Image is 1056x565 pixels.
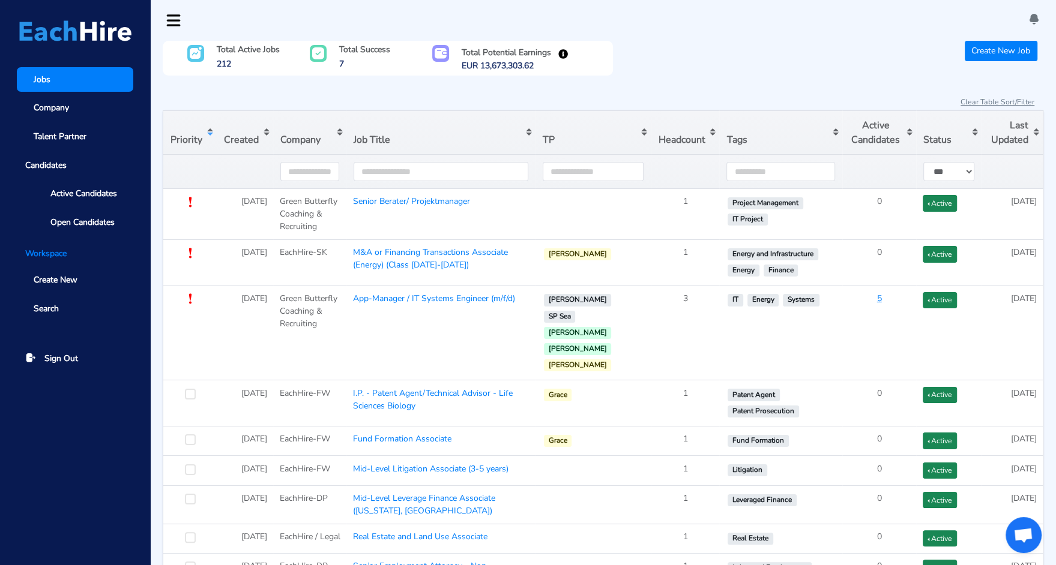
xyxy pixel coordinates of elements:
[217,45,292,55] h6: Total Active Jobs
[353,433,451,444] a: Fund Formation Associate
[961,97,1034,107] u: Clear Table Sort/Filter
[728,265,759,277] span: Energy
[683,531,687,542] span: 1
[783,294,819,306] span: Systems
[728,389,779,401] span: Patent Agent
[241,531,267,542] span: [DATE]
[280,247,327,258] span: EachHire-SK
[280,196,337,232] span: Green Butterfly Coaching & Recruiting
[339,59,404,70] h6: 7
[683,433,687,444] span: 1
[728,435,788,447] span: Fund Formation
[683,492,687,504] span: 1
[34,274,77,286] span: Create New
[280,492,328,504] span: EachHire-DP
[1011,196,1037,207] span: [DATE]
[241,463,267,474] span: [DATE]
[353,293,515,304] a: App-Manager / IT Systems Engineer (m/f/d)
[728,248,818,260] span: Energy and Infrastructure
[1011,433,1037,444] span: [DATE]
[747,294,779,306] span: Energy
[17,296,133,321] a: Search
[280,387,330,399] span: EachHire-FW
[17,268,133,293] a: Create New
[34,130,86,143] span: Talent Partner
[17,247,133,260] li: Workspace
[728,533,773,545] span: Real Estate
[544,435,572,447] span: Grace
[353,387,513,411] a: I.P. - Patent Agent/Technical Advisor - Life Sciences Biology
[876,463,881,474] span: 0
[17,124,133,149] a: Talent Partner
[876,492,881,504] span: 0
[50,187,117,200] span: Active Candidates
[280,463,330,474] span: EachHire-FW
[353,463,508,474] a: Mid-Level Litigation Associate (3-5 years)
[1006,517,1042,553] div: Open chat
[965,41,1037,61] a: Create New Job
[923,195,957,211] button: Active
[923,432,957,449] button: Active
[960,96,1035,108] button: Clear Table Sort/Filter
[339,45,404,55] h6: Total Success
[241,433,267,444] span: [DATE]
[876,531,881,542] span: 0
[876,196,881,207] span: 0
[241,196,267,207] span: [DATE]
[728,214,767,226] span: IT Project
[923,387,957,403] button: Active
[728,405,798,417] span: Patent Prosecution
[353,196,470,207] a: Senior Berater/ Projektmanager
[34,302,59,315] span: Search
[544,311,575,323] span: SP Sea
[923,462,957,479] button: Active
[462,61,577,71] h6: EUR 13,673,303.62
[544,359,611,371] span: [PERSON_NAME]
[876,247,881,258] span: 0
[17,67,133,92] a: Jobs
[876,387,881,399] span: 0
[353,531,487,542] a: Real Estate and Land Use Associate
[34,101,69,114] span: Company
[683,293,687,304] span: 3
[764,265,798,277] span: Finance
[19,20,131,41] img: Logo
[241,247,267,258] span: [DATE]
[544,343,611,355] span: [PERSON_NAME]
[17,96,133,121] a: Company
[728,464,767,476] span: Litigation
[544,389,572,401] span: Grace
[44,352,78,365] span: Sign Out
[1011,492,1037,504] span: [DATE]
[1011,247,1037,258] span: [DATE]
[280,531,340,542] span: EachHire / Legal
[683,196,687,207] span: 1
[462,47,551,58] h6: Total Potential Earnings
[17,153,133,178] span: Candidates
[34,73,50,86] span: Jobs
[353,492,495,516] a: Mid-Level Leverage Finance Associate ([US_STATE], [GEOGRAPHIC_DATA])
[923,492,957,508] button: Active
[544,294,611,306] span: [PERSON_NAME]
[544,327,611,339] span: [PERSON_NAME]
[241,293,267,304] span: [DATE]
[1011,387,1037,399] span: [DATE]
[923,292,957,308] button: Active
[923,530,957,546] button: Active
[544,248,611,260] span: [PERSON_NAME]
[1011,293,1037,304] span: [DATE]
[683,463,687,474] span: 1
[353,247,508,271] a: M&A or Financing Transactions Associate (Energy) (Class [DATE]-[DATE])
[876,293,881,304] a: 5
[683,247,687,258] span: 1
[280,433,330,444] span: EachHire-FW
[923,246,957,262] button: Active
[34,210,133,235] a: Open Candidates
[876,433,881,444] span: 0
[50,216,115,229] span: Open Candidates
[728,197,803,209] span: Project Management
[1011,463,1037,474] span: [DATE]
[683,387,687,399] span: 1
[728,494,796,506] span: Leveraged Finance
